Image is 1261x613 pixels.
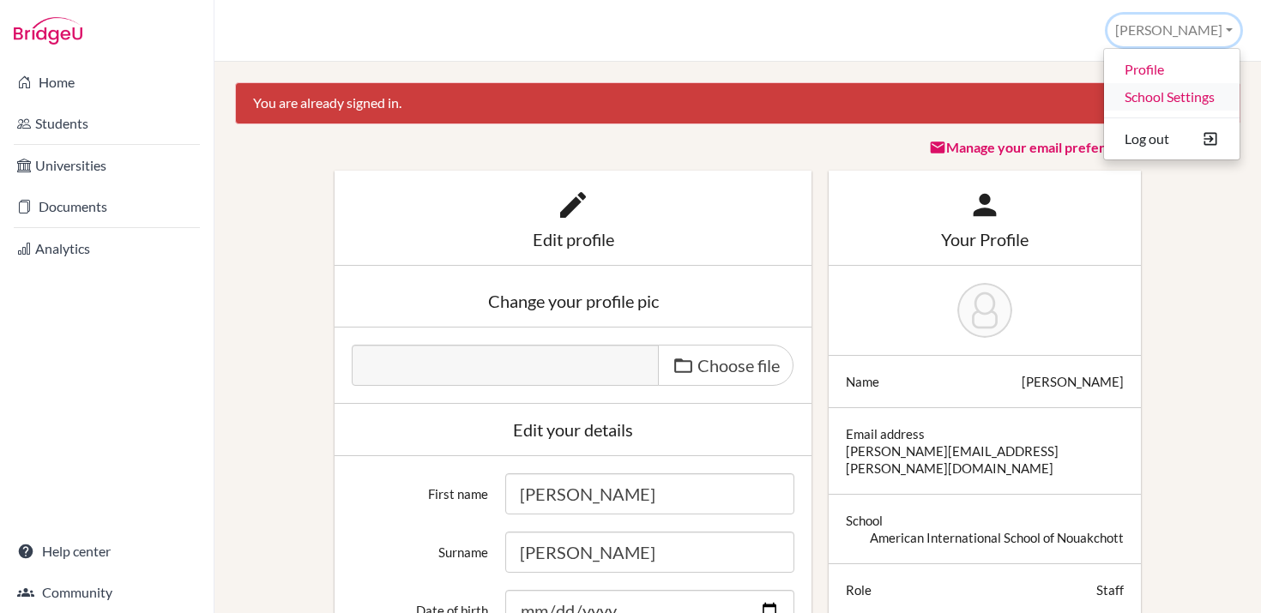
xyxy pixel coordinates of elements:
a: Community [3,575,210,610]
div: American International School of Nouakchott [870,529,1124,546]
img: Bridge-U [14,17,82,45]
a: School Settings [1104,83,1240,111]
div: Your Profile [846,231,1124,248]
button: Log out [1104,125,1240,153]
div: Edit your details [352,421,794,438]
div: You are already signed in. [235,82,1240,124]
div: Email address [846,425,925,442]
div: Change your profile pic [352,292,794,310]
a: Home [3,65,210,99]
span: Choose file [697,355,780,376]
div: School [846,512,883,529]
img: Deborah Mc Corkle [957,283,1012,338]
div: Name [846,373,879,390]
a: Analytics [3,231,210,266]
a: Profile [1104,56,1240,83]
a: Universities [3,148,210,183]
div: [PERSON_NAME] [1022,373,1124,390]
div: Role [846,581,872,598]
label: Surname [343,532,497,561]
a: Documents [3,189,210,224]
div: Staff [1096,581,1124,598]
button: [PERSON_NAME] [1107,15,1240,46]
a: Manage your email preferences [929,139,1141,155]
div: [PERSON_NAME][EMAIL_ADDRESS][PERSON_NAME][DOMAIN_NAME] [846,442,1124,477]
ul: [PERSON_NAME] [1103,48,1240,160]
a: Students [3,106,210,141]
div: Edit profile [352,231,794,248]
label: First name [343,473,497,502]
a: Help center [3,534,210,568]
